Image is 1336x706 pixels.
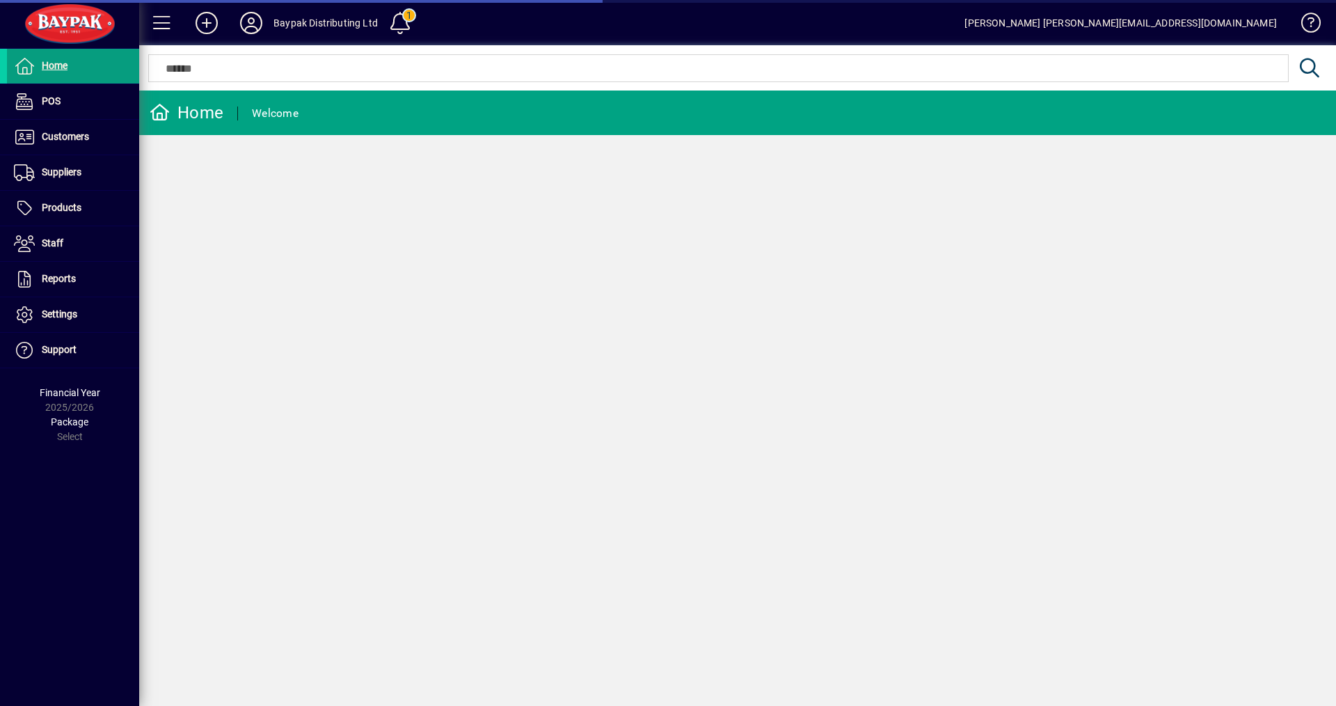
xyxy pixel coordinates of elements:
[184,10,229,36] button: Add
[7,226,139,261] a: Staff
[42,166,81,178] span: Suppliers
[1291,3,1319,48] a: Knowledge Base
[7,297,139,332] a: Settings
[7,120,139,155] a: Customers
[42,237,63,249] span: Staff
[51,416,88,427] span: Package
[42,344,77,355] span: Support
[7,155,139,190] a: Suppliers
[42,308,77,320] span: Settings
[150,102,223,124] div: Home
[7,333,139,368] a: Support
[7,84,139,119] a: POS
[252,102,299,125] div: Welcome
[40,387,100,398] span: Financial Year
[42,273,76,284] span: Reports
[964,12,1277,34] div: [PERSON_NAME] [PERSON_NAME][EMAIL_ADDRESS][DOMAIN_NAME]
[7,191,139,226] a: Products
[42,95,61,107] span: POS
[229,10,273,36] button: Profile
[273,12,378,34] div: Baypak Distributing Ltd
[42,202,81,213] span: Products
[42,131,89,142] span: Customers
[42,60,67,71] span: Home
[7,262,139,297] a: Reports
